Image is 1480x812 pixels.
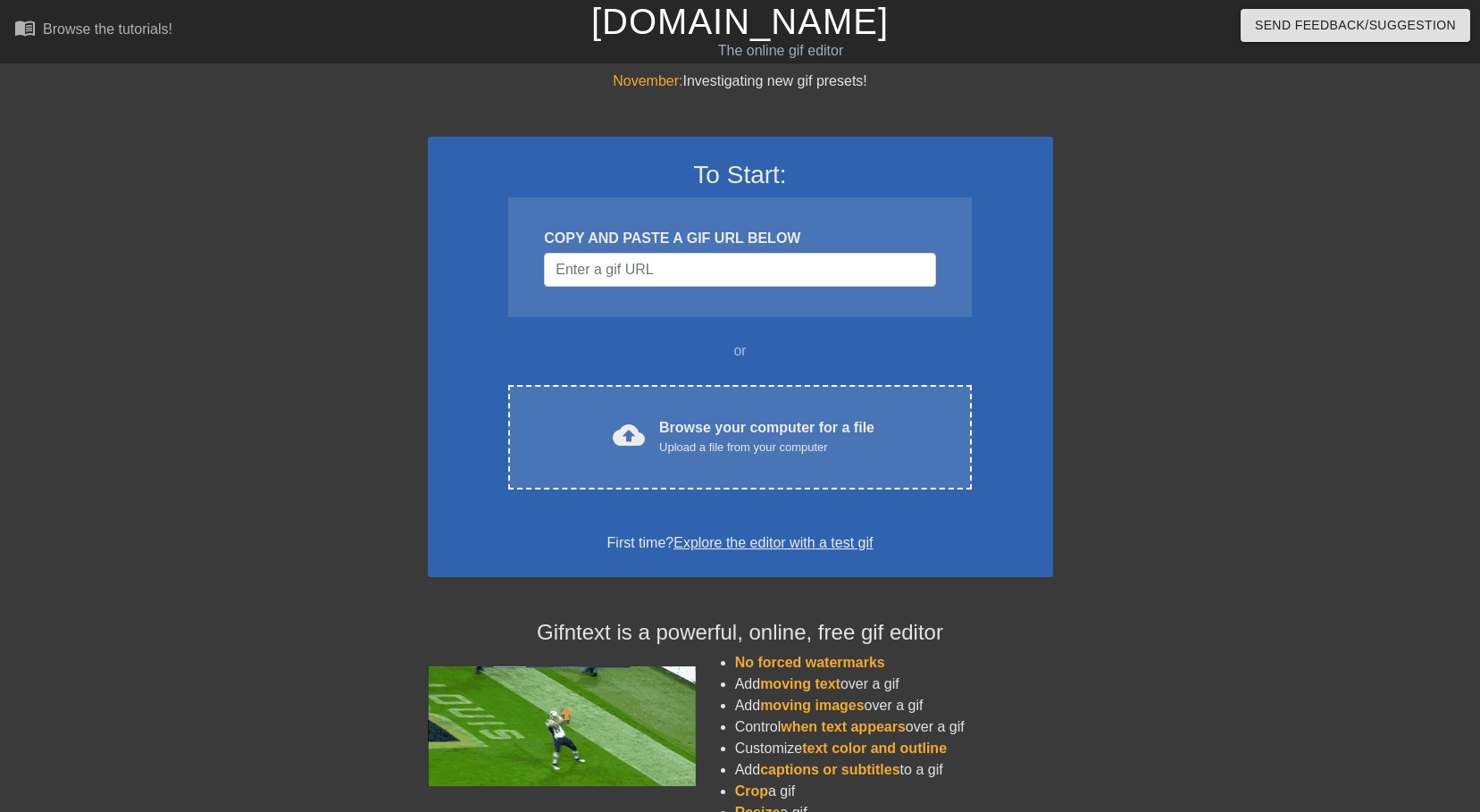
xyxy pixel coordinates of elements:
span: when text appears [781,719,906,734]
li: Add over a gif [735,674,1053,695]
img: football_small.gif [428,666,696,786]
span: captions or subtitles [760,762,899,777]
h4: Gifntext is a powerful, online, free gif editor [428,620,1053,646]
div: Browse your computer for a file [659,417,874,456]
a: [DOMAIN_NAME] [591,2,889,41]
li: Add over a gif [735,695,1053,716]
div: The online gif editor [502,40,1058,62]
div: COPY AND PASTE A GIF URL BELOW [544,228,935,249]
span: moving images [760,698,864,713]
h3: To Start: [451,160,1030,190]
button: Send Feedback/Suggestion [1241,9,1470,42]
div: Investigating new gif presets! [428,71,1053,92]
span: menu_book [14,17,36,38]
span: text color and outline [802,741,947,756]
div: Browse the tutorials! [43,21,172,37]
div: or [474,340,1007,362]
div: First time? [451,532,1030,554]
li: Add to a gif [735,759,1053,781]
span: Send Feedback/Suggestion [1255,14,1456,37]
span: moving text [760,676,840,691]
a: Browse the tutorials! [14,17,172,45]
li: Customize [735,738,1053,759]
input: Username [544,253,935,287]
li: a gif [735,781,1053,802]
span: November: [613,73,682,88]
div: Upload a file from your computer [659,439,874,456]
span: No forced watermarks [735,655,885,670]
li: Control over a gif [735,716,1053,738]
span: Crop [735,783,768,799]
a: Explore the editor with a test gif [673,535,873,550]
span: cloud_upload [613,419,645,451]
